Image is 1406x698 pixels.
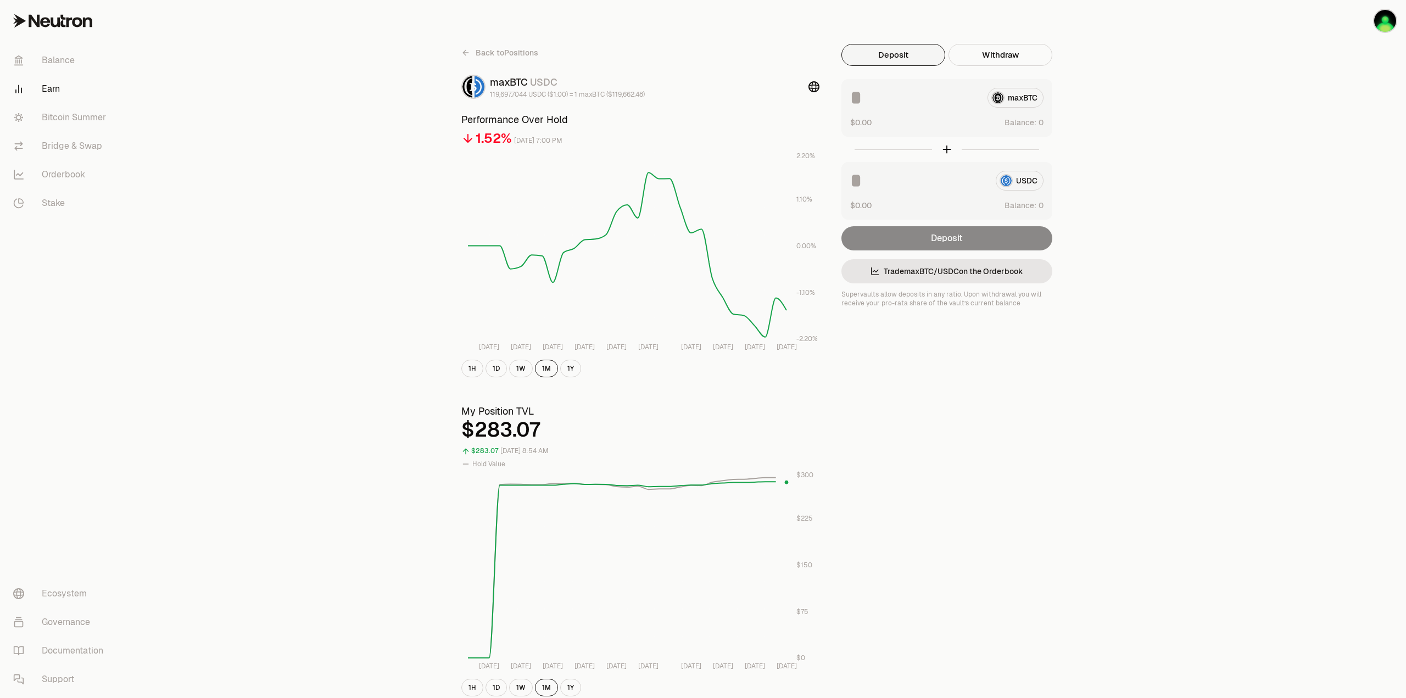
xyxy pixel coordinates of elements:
button: 1W [509,679,533,696]
div: $283.07 [471,445,498,457]
tspan: -1.10% [796,288,815,297]
a: Orderbook [4,160,119,189]
tspan: $0 [796,654,805,662]
a: Bitcoin Summer [4,103,119,132]
button: $0.00 [850,116,872,128]
div: 1.52% [476,130,512,147]
tspan: [DATE] [745,343,765,351]
a: Ecosystem [4,579,119,608]
p: Supervaults allow deposits in any ratio. Upon withdrawal you will receive your pro-rata share of ... [841,290,1052,308]
tspan: [DATE] [574,662,595,671]
tspan: [DATE] [681,343,701,351]
button: 1D [486,360,507,377]
tspan: [DATE] [638,343,659,351]
span: Hold Value [472,460,505,468]
img: maxBTC Logo [462,76,472,98]
button: 1M [535,679,558,696]
tspan: 0.00% [796,242,816,250]
tspan: [DATE] [777,662,797,671]
tspan: [DATE] [543,662,563,671]
tspan: [DATE] [479,662,499,671]
h3: My Position TVL [461,404,819,419]
tspan: [DATE] [638,662,659,671]
tspan: [DATE] [574,343,595,351]
img: USDC Logo [475,76,484,98]
tspan: -2.20% [796,334,818,343]
tspan: 2.20% [796,152,815,160]
button: 1W [509,360,533,377]
tspan: [DATE] [511,343,531,351]
tspan: [DATE] [713,662,733,671]
button: Deposit [841,44,945,66]
div: $283.07 [461,419,819,441]
div: 119,697.7044 USDC ($1.00) = 1 maxBTC ($119,662.48) [490,90,645,99]
button: $0.00 [850,199,872,211]
tspan: [DATE] [777,343,797,351]
h3: Performance Over Hold [461,112,819,127]
tspan: [DATE] [543,343,563,351]
div: [DATE] 8:54 AM [500,445,549,457]
a: Documentation [4,636,119,665]
tspan: $75 [796,607,808,616]
div: [DATE] 7:00 PM [514,135,562,147]
tspan: [DATE] [606,343,627,351]
span: Back to Positions [476,47,538,58]
button: 1Y [560,679,581,696]
a: Stake [4,189,119,217]
a: Back toPositions [461,44,538,62]
button: 1Y [560,360,581,377]
a: Support [4,665,119,694]
a: Earn [4,75,119,103]
tspan: [DATE] [606,662,627,671]
div: maxBTC [490,75,645,90]
tspan: [DATE] [745,662,765,671]
tspan: $225 [796,514,813,523]
tspan: [DATE] [511,662,531,671]
tspan: $150 [796,561,812,569]
button: 1D [486,679,507,696]
span: Balance: [1005,117,1036,128]
a: Balance [4,46,119,75]
button: 1H [461,360,483,377]
tspan: [DATE] [713,343,733,351]
tspan: [DATE] [479,343,499,351]
tspan: [DATE] [681,662,701,671]
tspan: 1.10% [796,195,812,204]
tspan: $300 [796,471,813,479]
a: Governance [4,608,119,636]
span: Balance: [1005,200,1036,211]
button: Withdraw [949,44,1052,66]
span: USDC [530,76,557,88]
a: TrademaxBTC/USDCon the Orderbook [841,259,1052,283]
img: Main [1374,10,1396,32]
button: 1M [535,360,558,377]
a: Bridge & Swap [4,132,119,160]
button: 1H [461,679,483,696]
